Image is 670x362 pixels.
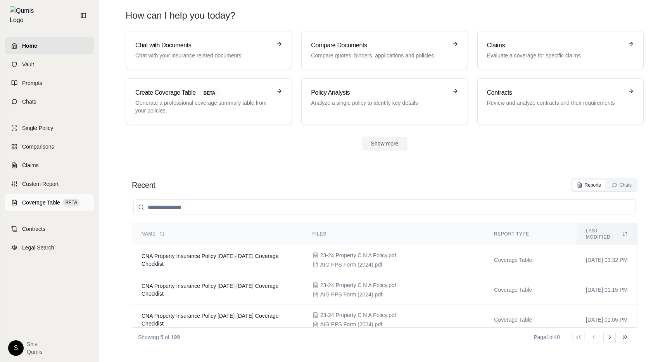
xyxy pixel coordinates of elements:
[301,78,468,124] a: Policy AnalysisAnalyze a single policy to identify key details
[63,199,79,206] span: BETA
[572,180,606,191] button: Reports
[126,31,292,69] a: Chat with DocumentsChat with your insurance related documents
[612,182,632,188] div: Chats
[320,320,382,328] span: AIG PPS Form (2024).pdf
[577,275,637,305] td: [DATE] 01:15 PM
[135,88,271,97] h3: Create Coverage Table
[577,182,601,188] div: Reports
[132,180,155,191] h2: Recent
[5,194,94,211] a: Coverage TableBETA
[487,88,623,97] h3: Contracts
[5,157,94,174] a: Claims
[320,311,396,319] span: 23-24 Property C N A Policy.pdf
[22,161,39,169] span: Claims
[5,120,94,137] a: Single Policy
[22,143,54,151] span: Comparisons
[577,305,637,335] td: [DATE] 01:05 PM
[487,99,623,107] p: Review and analyze contracts and their requirements
[477,78,644,124] a: ContractsReview and analyze contracts and their requirements
[5,93,94,110] a: Chats
[77,9,90,22] button: Collapse sidebar
[142,313,279,327] span: CNA Property Insurance Policy 2023-2024 Coverage Checklist
[142,283,279,297] span: CNA Property Insurance Policy 2023-2024 Coverage Checklist
[362,137,408,151] button: Show more
[27,348,42,356] span: Qumis
[485,223,577,245] th: Report Type
[135,41,271,50] h3: Chat with Documents
[27,340,42,348] span: Shiv
[22,199,60,206] span: Coverage Table
[485,275,577,305] td: Coverage Table
[487,52,623,59] p: Evaluate a coverage for specific claims
[135,52,271,59] p: Chat with your insurance related documents
[142,231,294,237] div: Name
[320,291,382,298] span: AIG PPS Form (2024).pdf
[22,180,59,188] span: Custom Report
[22,42,37,50] span: Home
[5,138,94,155] a: Comparisons
[301,31,468,69] a: Compare DocumentsCompare quotes, binders, applications and policies
[5,239,94,256] a: Legal Search
[22,244,54,251] span: Legal Search
[577,245,637,275] td: [DATE] 03:32 PM
[22,124,53,132] span: Single Policy
[5,175,94,192] a: Custom Report
[607,180,636,191] button: Chats
[311,88,447,97] h3: Policy Analysis
[485,245,577,275] td: Coverage Table
[487,41,623,50] h3: Claims
[126,9,235,22] h1: How can I help you today?
[8,340,24,356] div: S
[22,98,36,106] span: Chats
[320,261,382,268] span: AIG PPS Form (2024).pdf
[311,41,447,50] h3: Compare Documents
[320,281,396,289] span: 23-24 Property C N A Policy.pdf
[142,253,279,267] span: CNA Property Insurance Policy 2023-2024 Coverage Checklist
[135,99,271,114] p: Generate a professional coverage summary table from your policies.
[311,52,447,59] p: Compare quotes, binders, applications and policies
[5,220,94,237] a: Contracts
[303,223,485,245] th: Files
[199,89,220,97] span: BETA
[320,251,396,259] span: 23-24 Property C N A Policy.pdf
[10,6,39,25] img: Qumis Logo
[5,37,94,54] a: Home
[138,333,180,341] p: Showing 5 of 199
[477,31,644,69] a: ClaimsEvaluate a coverage for specific claims
[126,78,292,124] a: Create Coverage TableBETAGenerate a professional coverage summary table from your policies.
[5,56,94,73] a: Vault
[311,99,447,107] p: Analyze a single policy to identify key details
[586,228,628,240] div: Last modified
[5,74,94,92] a: Prompts
[22,79,42,87] span: Prompts
[485,305,577,335] td: Coverage Table
[534,333,560,341] div: Page 1 of 40
[22,225,45,233] span: Contracts
[22,61,34,68] span: Vault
